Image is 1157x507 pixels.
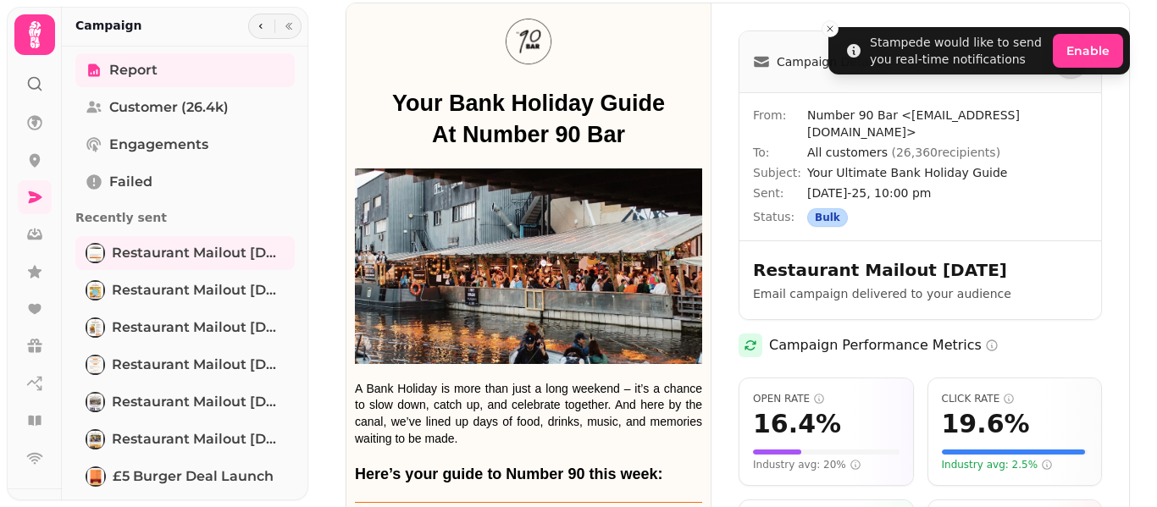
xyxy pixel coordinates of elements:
[87,468,104,485] img: £5 Burger Deal Launch
[87,245,103,262] img: Restaurant Mailout Aug 20th
[112,243,285,263] span: Restaurant Mailout [DATE]
[753,107,807,141] span: From:
[109,135,208,155] span: Engagements
[891,146,1000,159] span: ( 26,360 recipients)
[769,335,999,355] h2: Campaign Performance Metrics
[777,53,882,70] span: Campaign Details
[109,97,229,118] span: Customer (26.4k)
[753,144,807,161] span: To:
[1053,34,1123,68] button: Enable
[109,172,152,192] span: Failed
[75,311,295,344] a: Restaurant Mailout Aug 7thRestaurant Mailout [DATE]
[75,202,295,233] p: Recently sent
[753,185,807,201] span: Sent:
[112,429,285,449] span: Restaurant Mailout [DATE]
[807,208,848,227] div: Bulk
[87,431,103,448] img: Restaurant Mailout July 16th
[87,356,103,373] img: Restaurant Mailout July 31st
[753,285,1088,302] p: Email campaign delivered to your audience
[112,355,285,375] span: Restaurant Mailout [DATE]
[87,282,103,299] img: Restaurant Mailout Aug 13th
[942,449,1088,455] div: Visual representation of your click rate (19.6%) compared to a scale of 20%. The fuller the bar, ...
[87,319,103,336] img: Restaurant Mailout Aug 7th
[942,392,1088,405] span: Click Rate
[75,17,142,34] h2: Campaign
[112,280,285,300] span: Restaurant Mailout [DATE]
[75,348,295,382] a: Restaurant Mailout July 31stRestaurant Mailout [DATE]
[822,20,839,37] button: Close toast
[870,34,1046,68] div: Stampede would like to send you real-time notifications
[753,392,900,405] span: Open Rate
[753,258,1078,282] h2: Restaurant Mailout [DATE]
[942,409,1030,439] span: 19.6 %
[87,394,103,411] img: Restaurant Mailout July 24th
[75,236,295,270] a: Restaurant Mailout Aug 20thRestaurant Mailout [DATE]
[75,165,295,199] a: Failed
[109,60,158,80] span: Report
[942,458,1054,471] span: Industry avg: 2.5%
[112,392,285,412] span: Restaurant Mailout [DATE]
[753,208,807,227] span: Status:
[75,385,295,419] a: Restaurant Mailout July 24thRestaurant Mailout [DATE]
[75,128,295,162] a: Engagements
[807,146,1000,159] span: All customers
[753,164,807,181] span: Subject:
[75,273,295,307] a: Restaurant Mailout Aug 13thRestaurant Mailout [DATE]
[753,409,841,439] span: 16.4 %
[807,185,1088,201] span: [DATE]-25, 10:00 pm
[753,449,900,455] div: Visual representation of your open rate (16.4%) compared to a scale of 50%. The fuller the bar, t...
[113,466,274,487] span: £5 Burger Deal Launch
[112,317,285,338] span: Restaurant Mailout [DATE]
[807,164,1088,181] span: Your Ultimate Bank Holiday Guide
[75,422,295,456] a: Restaurant Mailout July 16thRestaurant Mailout [DATE]
[807,107,1088,141] span: Number 90 Bar <[EMAIL_ADDRESS][DOMAIN_NAME]>
[753,458,861,471] span: Industry avg: 20%
[75,91,295,124] a: Customer (26.4k)
[75,460,295,493] a: £5 Burger Deal Launch£5 Burger Deal Launch
[75,53,295,87] a: Report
